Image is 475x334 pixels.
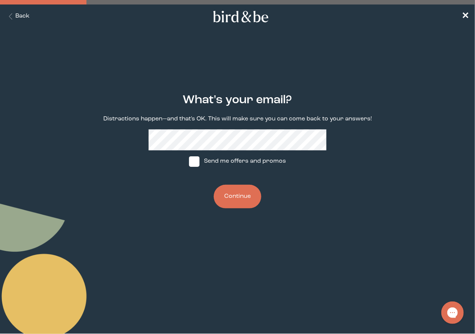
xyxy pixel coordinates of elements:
button: Back Button [6,12,30,21]
button: Continue [214,185,261,208]
label: Send me offers and promos [182,150,293,173]
iframe: Gorgias live chat messenger [438,299,468,327]
span: ✕ [462,12,469,21]
a: ✕ [462,10,469,23]
h2: What's your email? [183,92,292,109]
p: Distractions happen—and that's OK. This will make sure you can come back to your answers! [103,115,372,123]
